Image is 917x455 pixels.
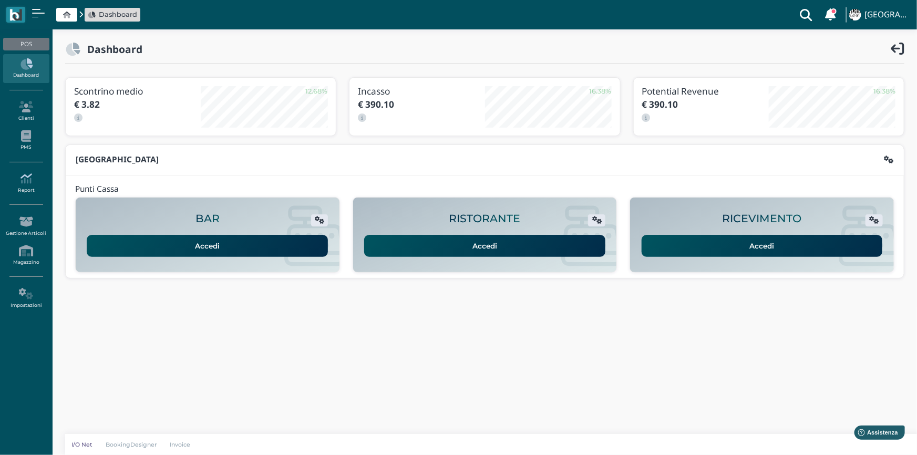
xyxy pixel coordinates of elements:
[3,284,49,313] a: Impostazioni
[80,44,142,55] h2: Dashboard
[3,54,49,83] a: Dashboard
[99,9,137,19] span: Dashboard
[848,2,911,27] a: ... [GEOGRAPHIC_DATA]
[642,98,678,110] b: € 390.10
[864,11,911,19] h4: [GEOGRAPHIC_DATA]
[76,154,159,165] b: [GEOGRAPHIC_DATA]
[3,38,49,50] div: POS
[723,213,802,225] h2: RICEVIMENTO
[642,86,769,96] h3: Potential Revenue
[449,213,520,225] h2: RISTORANTE
[195,213,220,225] h2: BAR
[642,235,883,257] a: Accedi
[3,241,49,270] a: Magazzino
[75,185,119,194] h4: Punti Cassa
[364,235,605,257] a: Accedi
[74,98,100,110] b: € 3.82
[358,98,394,110] b: € 390.10
[3,97,49,126] a: Clienti
[842,422,908,446] iframe: Help widget launcher
[3,126,49,155] a: PMS
[358,86,485,96] h3: Incasso
[87,235,328,257] a: Accedi
[88,9,137,19] a: Dashboard
[9,9,22,21] img: logo
[3,212,49,241] a: Gestione Articoli
[3,169,49,198] a: Report
[74,86,201,96] h3: Scontrino medio
[849,9,861,20] img: ...
[31,8,69,16] span: Assistenza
